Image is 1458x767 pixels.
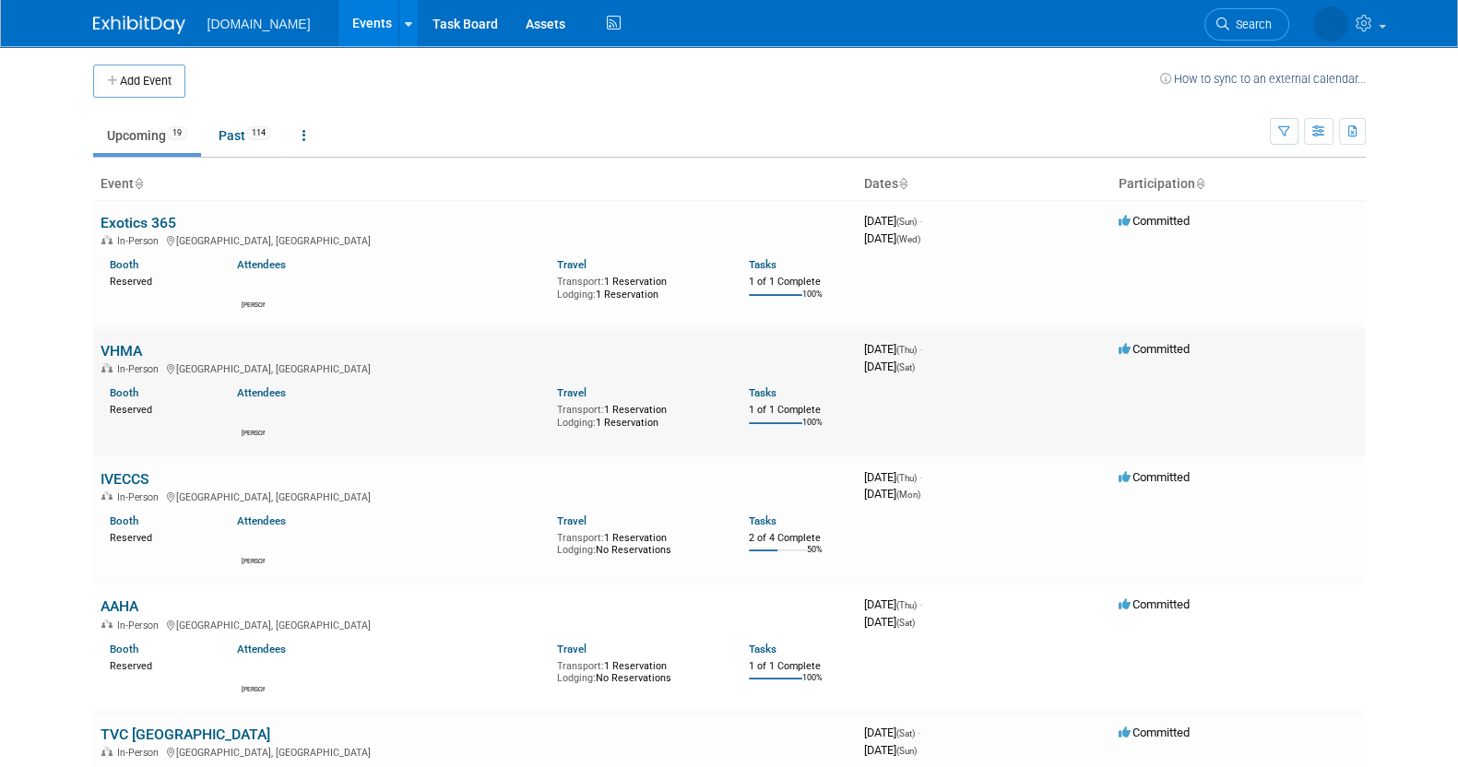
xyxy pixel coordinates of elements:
[110,386,138,399] a: Booth
[802,418,823,442] td: 100%
[101,726,270,743] a: TVC [GEOGRAPHIC_DATA]
[896,600,917,610] span: (Thu)
[93,16,185,34] img: ExhibitDay
[110,643,138,655] a: Booth
[101,342,142,360] a: VHMA
[101,597,138,615] a: AAHA
[1229,18,1272,31] span: Search
[101,214,176,231] a: Exotics 365
[557,386,587,399] a: Travel
[557,672,596,684] span: Lodging:
[205,118,285,153] a: Past114
[749,660,849,673] div: 1 of 1 Complete
[749,514,776,527] a: Tasks
[864,615,915,629] span: [DATE]
[896,234,920,244] span: (Wed)
[919,597,922,611] span: -
[117,619,164,631] span: In-Person
[864,360,915,373] span: [DATE]
[242,555,265,566] div: David Han
[207,17,311,31] span: [DOMAIN_NAME]
[93,169,857,200] th: Event
[1119,597,1190,611] span: Committed
[93,118,201,153] a: Upcoming19
[557,289,596,301] span: Lodging:
[802,289,823,314] td: 100%
[918,726,920,739] span: -
[864,743,917,757] span: [DATE]
[101,232,849,247] div: [GEOGRAPHIC_DATA], [GEOGRAPHIC_DATA]
[1160,72,1366,86] a: How to sync to an external calendar...
[864,231,920,245] span: [DATE]
[117,747,164,759] span: In-Person
[110,272,210,289] div: Reserved
[919,214,922,228] span: -
[1195,176,1204,191] a: Sort by Participation Type
[864,214,922,228] span: [DATE]
[110,514,138,527] a: Booth
[557,544,596,556] span: Lodging:
[117,363,164,375] span: In-Person
[101,489,849,503] div: [GEOGRAPHIC_DATA], [GEOGRAPHIC_DATA]
[134,176,143,191] a: Sort by Event Name
[242,683,265,694] div: William Forsey
[101,747,113,756] img: In-Person Event
[1111,169,1366,200] th: Participation
[896,746,917,756] span: (Sun)
[896,362,915,372] span: (Sat)
[167,126,187,140] span: 19
[749,532,849,545] div: 2 of 4 Complete
[749,643,776,655] a: Tasks
[557,660,604,672] span: Transport:
[110,258,138,271] a: Booth
[101,363,113,372] img: In-Person Event
[896,618,915,628] span: (Sat)
[101,619,113,629] img: In-Person Event
[1204,8,1289,41] a: Search
[896,473,917,483] span: (Thu)
[1119,342,1190,356] span: Committed
[93,65,185,98] button: Add Event
[864,342,922,356] span: [DATE]
[101,360,849,375] div: [GEOGRAPHIC_DATA], [GEOGRAPHIC_DATA]
[557,276,604,288] span: Transport:
[1119,214,1190,228] span: Committed
[246,126,271,140] span: 114
[864,487,920,501] span: [DATE]
[1313,6,1348,41] img: Iuliia Bulow
[101,235,113,244] img: In-Person Event
[1119,726,1190,739] span: Committed
[864,726,920,739] span: [DATE]
[243,533,265,555] img: David Han
[117,491,164,503] span: In-Person
[101,617,849,631] div: [GEOGRAPHIC_DATA], [GEOGRAPHIC_DATA]
[557,400,721,429] div: 1 Reservation 1 Reservation
[557,514,587,527] a: Travel
[110,400,210,417] div: Reserved
[101,470,149,488] a: IVECCS
[557,643,587,655] a: Travel
[557,417,596,429] span: Lodging:
[749,276,849,289] div: 1 of 1 Complete
[110,656,210,673] div: Reserved
[557,656,721,685] div: 1 Reservation No Reservations
[557,272,721,301] div: 1 Reservation 1 Reservation
[749,258,776,271] a: Tasks
[110,528,210,545] div: Reserved
[896,217,917,227] span: (Sun)
[101,491,113,501] img: In-Person Event
[749,404,849,417] div: 1 of 1 Complete
[864,470,922,484] span: [DATE]
[919,470,922,484] span: -
[237,258,286,271] a: Attendees
[117,235,164,247] span: In-Person
[896,728,915,738] span: (Sat)
[557,404,604,416] span: Transport:
[557,258,587,271] a: Travel
[896,345,917,355] span: (Thu)
[1119,470,1190,484] span: Committed
[243,661,265,683] img: William Forsey
[243,277,265,299] img: Shawn Wilkie
[243,405,265,427] img: Kiersten Hackett
[237,514,286,527] a: Attendees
